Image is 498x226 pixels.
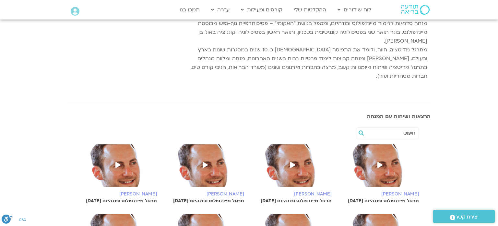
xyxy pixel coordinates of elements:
[238,4,286,16] a: קורסים ופעילות
[455,213,479,221] span: יצירת קשר
[79,144,157,193] img: %D7%A8%D7%95%D7%9F-%D7%9B%D7%94%D7%A0%D7%90-%D7%A2%D7%9E%D7%95%D7%93-%D7%9E%D7%A8%D7%A6%D7%94-%D7...
[67,113,431,119] h3: הרצאות ושיחות עם המנחה
[341,192,419,197] h6: [PERSON_NAME]
[341,144,419,204] a: [PERSON_NAME] תרגול מיינדפולנס ובודהיזם [DATE]
[401,5,430,15] img: תודעה בריאה
[182,19,427,81] p: מנחה סדנאות ללימוד מיינדפולנס ובודהיזם, ומטפל בגישת “האקומי” – פסיכותרפיית גוף-נפש מבוססת מיינדפו...
[167,144,244,204] a: [PERSON_NAME] תרגול מיינדפולנס ובודהיזם [DATE]
[341,144,419,193] img: %D7%A8%D7%95%D7%9F-%D7%9B%D7%94%D7%A0%D7%90-%D7%A2%D7%9E%D7%95%D7%93-%D7%9E%D7%A8%D7%A6%D7%94-%D7...
[366,128,415,139] input: חיפוש
[176,4,203,16] a: תמכו בנו
[341,198,419,204] p: תרגול מיינדפולנס ובודהיזם [DATE]
[254,192,332,197] h6: [PERSON_NAME]
[254,144,332,193] img: %D7%A8%D7%95%D7%9F-%D7%9B%D7%94%D7%A0%D7%90-%D7%A2%D7%9E%D7%95%D7%93-%D7%9E%D7%A8%D7%A6%D7%94-%D7...
[254,198,332,204] p: תרגול מיינדפולנס ובודהיזם [DATE]
[167,144,244,193] img: %D7%A8%D7%95%D7%9F-%D7%9B%D7%94%D7%A0%D7%90-%D7%A2%D7%9E%D7%95%D7%93-%D7%9E%D7%A8%D7%A6%D7%94-%D7...
[167,198,244,204] p: תרגול מיינדפולנס ובודהיזם [DATE]
[433,210,495,223] a: יצירת קשר
[208,4,233,16] a: עזרה
[334,4,374,16] a: לוח שידורים
[79,192,157,197] h6: [PERSON_NAME]
[290,4,329,16] a: ההקלטות שלי
[79,198,157,204] p: תרגול מיינדפולנס ובודהיזם [DATE]
[254,144,332,204] a: [PERSON_NAME] תרגול מיינדפולנס ובודהיזם [DATE]
[167,192,244,197] h6: [PERSON_NAME]
[79,144,157,204] a: [PERSON_NAME] תרגול מיינדפולנס ובודהיזם [DATE]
